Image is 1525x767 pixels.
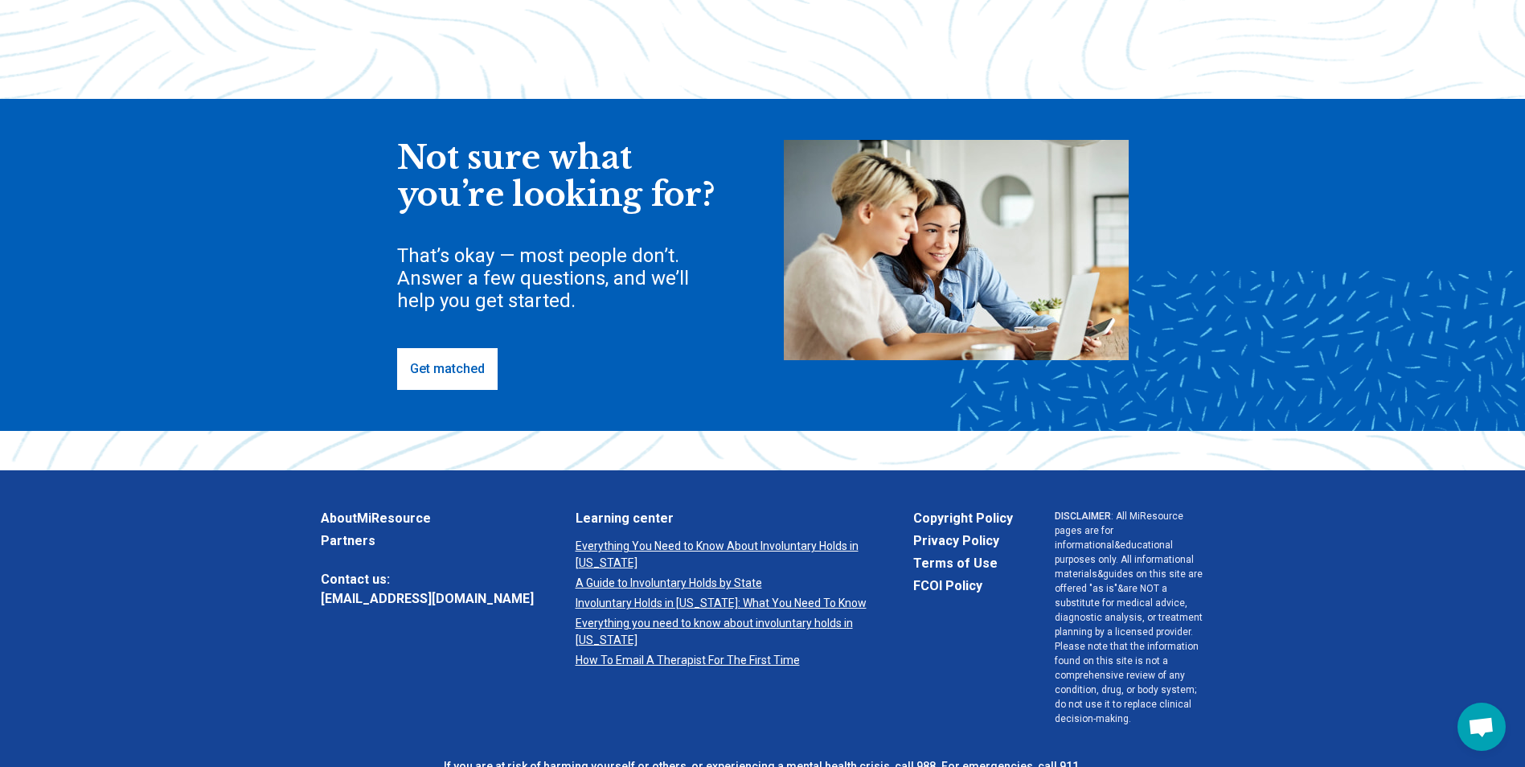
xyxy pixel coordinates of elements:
[1457,703,1506,751] div: Open chat
[576,595,871,612] a: Involuntary Holds in [US_STATE]: What You Need To Know
[913,509,1013,528] a: Copyright Policy
[913,554,1013,573] a: Terms of Use
[321,589,534,609] a: [EMAIL_ADDRESS][DOMAIN_NAME]
[1055,511,1111,522] span: DISCLAIMER
[913,576,1013,596] a: FCOI Policy
[576,538,871,572] a: Everything You Need to Know About Involuntary Holds in [US_STATE]
[397,140,719,213] div: Not sure what you’re looking for?
[397,244,719,312] div: That’s okay — most people don’t. Answer a few questions, and we’ll help you get started.
[321,570,534,589] span: Contact us:
[321,509,534,528] a: AboutMiResource
[1055,509,1205,726] p: : All MiResource pages are for informational & educational purposes only. All informational mater...
[913,531,1013,551] a: Privacy Policy
[321,531,534,551] a: Partners
[576,615,871,649] a: Everything you need to know about involuntary holds in [US_STATE]
[576,575,871,592] a: A Guide to Involuntary Holds by State
[576,652,871,669] a: How To Email A Therapist For The First Time
[397,348,498,390] a: Get matched
[576,509,871,528] a: Learning center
